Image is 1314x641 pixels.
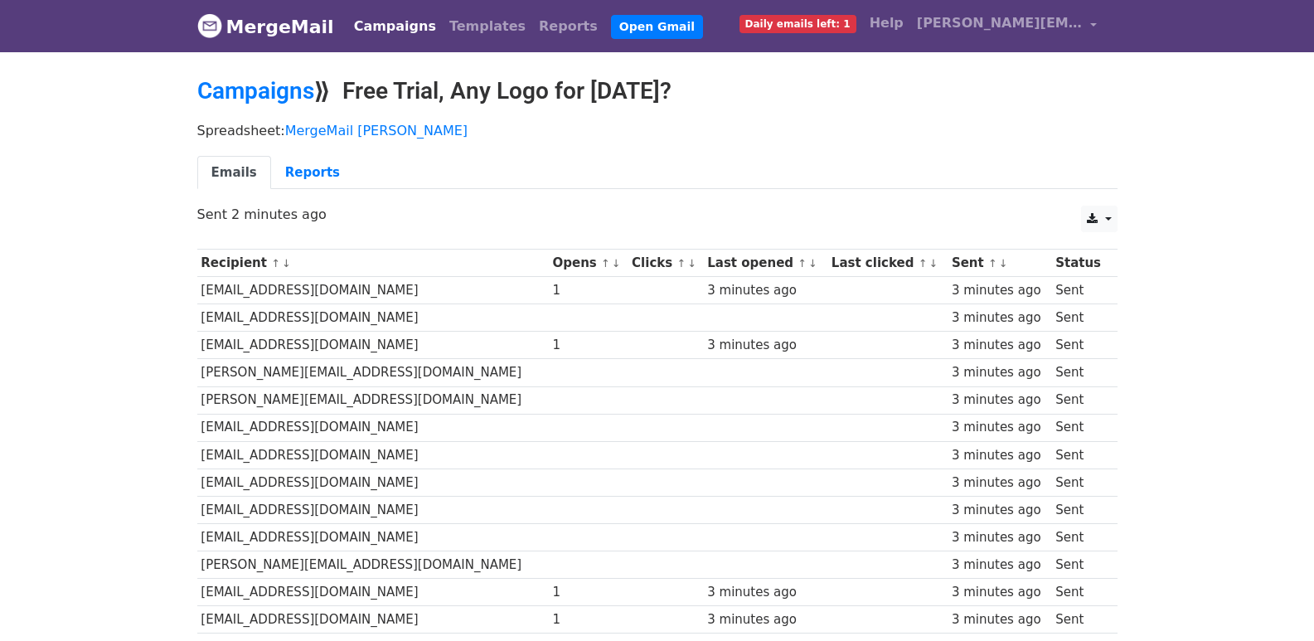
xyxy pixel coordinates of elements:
[601,257,610,270] a: ↑
[197,77,314,104] a: Campaigns
[1051,304,1108,332] td: Sent
[707,281,823,300] div: 3 minutes ago
[929,257,938,270] a: ↓
[1051,359,1108,386] td: Sent
[952,281,1048,300] div: 3 minutes ago
[1051,250,1108,277] th: Status
[197,304,549,332] td: [EMAIL_ADDRESS][DOMAIN_NAME]
[1051,524,1108,551] td: Sent
[197,250,549,277] th: Recipient
[863,7,910,40] a: Help
[952,583,1048,602] div: 3 minutes ago
[552,610,623,629] div: 1
[612,257,621,270] a: ↓
[443,10,532,43] a: Templates
[285,123,468,138] a: MergeMail [PERSON_NAME]
[197,13,222,38] img: MergeMail logo
[988,257,997,270] a: ↑
[197,606,549,634] td: [EMAIL_ADDRESS][DOMAIN_NAME]
[1051,579,1108,606] td: Sent
[703,250,827,277] th: Last opened
[611,15,703,39] a: Open Gmail
[271,156,354,190] a: Reports
[1051,332,1108,359] td: Sent
[707,610,823,629] div: 3 minutes ago
[197,579,549,606] td: [EMAIL_ADDRESS][DOMAIN_NAME]
[197,156,271,190] a: Emails
[549,250,628,277] th: Opens
[917,13,1083,33] span: [PERSON_NAME][EMAIL_ADDRESS][DOMAIN_NAME]
[999,257,1008,270] a: ↓
[676,257,686,270] a: ↑
[1051,414,1108,441] td: Sent
[1051,551,1108,579] td: Sent
[197,359,549,386] td: [PERSON_NAME][EMAIL_ADDRESS][DOMAIN_NAME]
[952,501,1048,520] div: 3 minutes ago
[532,10,604,43] a: Reports
[197,332,549,359] td: [EMAIL_ADDRESS][DOMAIN_NAME]
[1051,496,1108,523] td: Sent
[197,77,1118,105] h2: ⟫ Free Trial, Any Logo for [DATE]?
[733,7,863,40] a: Daily emails left: 1
[910,7,1104,46] a: [PERSON_NAME][EMAIL_ADDRESS][DOMAIN_NAME]
[952,418,1048,437] div: 3 minutes ago
[739,15,856,33] span: Daily emails left: 1
[948,250,1051,277] th: Sent
[687,257,696,270] a: ↓
[952,528,1048,547] div: 3 minutes ago
[1051,386,1108,414] td: Sent
[628,250,703,277] th: Clicks
[347,10,443,43] a: Campaigns
[197,9,334,44] a: MergeMail
[808,257,817,270] a: ↓
[1051,277,1108,304] td: Sent
[1051,441,1108,469] td: Sent
[271,257,280,270] a: ↑
[197,386,549,414] td: [PERSON_NAME][EMAIL_ADDRESS][DOMAIN_NAME]
[919,257,928,270] a: ↑
[952,363,1048,382] div: 3 minutes ago
[952,610,1048,629] div: 3 minutes ago
[197,122,1118,139] p: Spreadsheet:
[1051,606,1108,634] td: Sent
[197,524,549,551] td: [EMAIL_ADDRESS][DOMAIN_NAME]
[952,446,1048,465] div: 3 minutes ago
[707,336,823,355] div: 3 minutes ago
[552,281,623,300] div: 1
[552,583,623,602] div: 1
[707,583,823,602] div: 3 minutes ago
[798,257,807,270] a: ↑
[282,257,291,270] a: ↓
[952,473,1048,493] div: 3 minutes ago
[952,308,1048,328] div: 3 minutes ago
[197,496,549,523] td: [EMAIL_ADDRESS][DOMAIN_NAME]
[827,250,948,277] th: Last clicked
[197,206,1118,223] p: Sent 2 minutes ago
[1051,469,1108,496] td: Sent
[952,391,1048,410] div: 3 minutes ago
[197,414,549,441] td: [EMAIL_ADDRESS][DOMAIN_NAME]
[952,556,1048,575] div: 3 minutes ago
[197,469,549,496] td: [EMAIL_ADDRESS][DOMAIN_NAME]
[197,551,549,579] td: [PERSON_NAME][EMAIL_ADDRESS][DOMAIN_NAME]
[552,336,623,355] div: 1
[197,441,549,469] td: [EMAIL_ADDRESS][DOMAIN_NAME]
[197,277,549,304] td: [EMAIL_ADDRESS][DOMAIN_NAME]
[952,336,1048,355] div: 3 minutes ago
